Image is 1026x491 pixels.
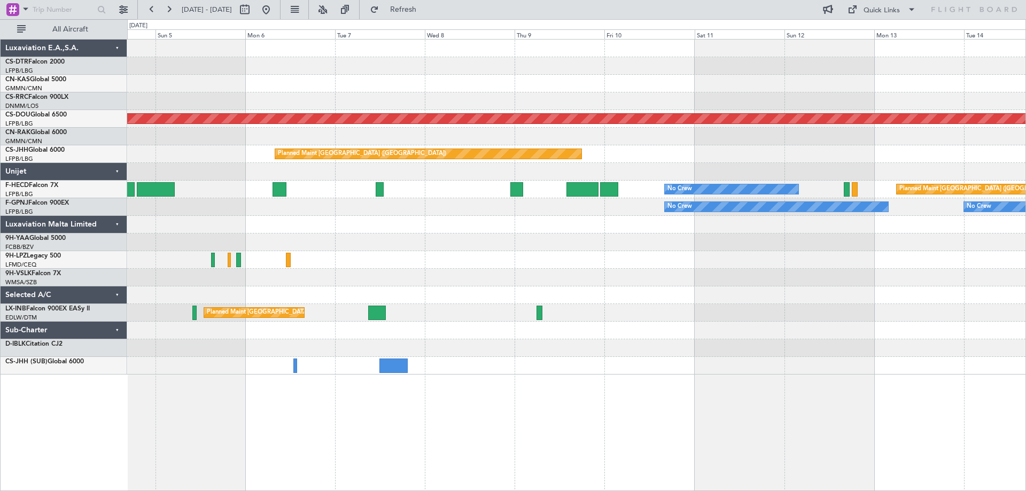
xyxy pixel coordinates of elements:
div: No Crew [667,181,692,197]
a: GMMN/CMN [5,137,42,145]
span: CS-DTR [5,59,28,65]
a: CS-DTRFalcon 2000 [5,59,65,65]
div: Quick Links [864,5,900,16]
button: Quick Links [842,1,921,18]
div: Planned Maint [GEOGRAPHIC_DATA] ([GEOGRAPHIC_DATA]) [278,146,446,162]
div: Mon 13 [874,29,964,39]
a: WMSA/SZB [5,278,37,286]
div: Planned Maint [GEOGRAPHIC_DATA] ([GEOGRAPHIC_DATA]) [207,305,375,321]
a: LFMD/CEQ [5,261,36,269]
span: CS-RRC [5,94,28,100]
a: LFPB/LBG [5,208,33,216]
a: D-IBLKCitation CJ2 [5,341,63,347]
div: Mon 6 [245,29,335,39]
a: DNMM/LOS [5,102,38,110]
span: 9H-YAA [5,235,29,241]
a: LFPB/LBG [5,190,33,198]
span: LX-INB [5,306,26,312]
span: [DATE] - [DATE] [182,5,232,14]
button: Refresh [365,1,429,18]
span: 9H-VSLK [5,270,32,277]
a: EDLW/DTM [5,314,37,322]
a: CN-KASGlobal 5000 [5,76,66,83]
button: All Aircraft [12,21,116,38]
div: Thu 9 [515,29,604,39]
a: 9H-LPZLegacy 500 [5,253,61,259]
span: CS-DOU [5,112,30,118]
a: CS-DOUGlobal 6500 [5,112,67,118]
input: Trip Number [33,2,94,18]
span: CS-JHH [5,147,28,153]
a: LFPB/LBG [5,67,33,75]
span: 9H-LPZ [5,253,27,259]
a: F-GPNJFalcon 900EX [5,200,69,206]
a: LFPB/LBG [5,120,33,128]
span: F-GPNJ [5,200,28,206]
a: F-HECDFalcon 7X [5,182,58,189]
div: Sat 11 [695,29,784,39]
a: FCBB/BZV [5,243,34,251]
a: 9H-YAAGlobal 5000 [5,235,66,241]
a: CS-RRCFalcon 900LX [5,94,68,100]
a: CS-JHHGlobal 6000 [5,147,65,153]
a: LFPB/LBG [5,155,33,163]
a: CS-JHH (SUB)Global 6000 [5,358,84,365]
div: Sun 12 [784,29,874,39]
span: All Aircraft [28,26,113,33]
div: Tue 7 [335,29,425,39]
div: Sun 5 [156,29,245,39]
span: CN-RAK [5,129,30,136]
span: Refresh [381,6,426,13]
a: LX-INBFalcon 900EX EASy II [5,306,90,312]
div: Fri 10 [604,29,694,39]
span: D-IBLK [5,341,26,347]
div: No Crew [667,199,692,215]
div: Wed 8 [425,29,515,39]
div: [DATE] [129,21,147,30]
a: CN-RAKGlobal 6000 [5,129,67,136]
span: F-HECD [5,182,29,189]
span: CN-KAS [5,76,30,83]
a: 9H-VSLKFalcon 7X [5,270,61,277]
a: GMMN/CMN [5,84,42,92]
div: No Crew [967,199,991,215]
span: CS-JHH (SUB) [5,358,48,365]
